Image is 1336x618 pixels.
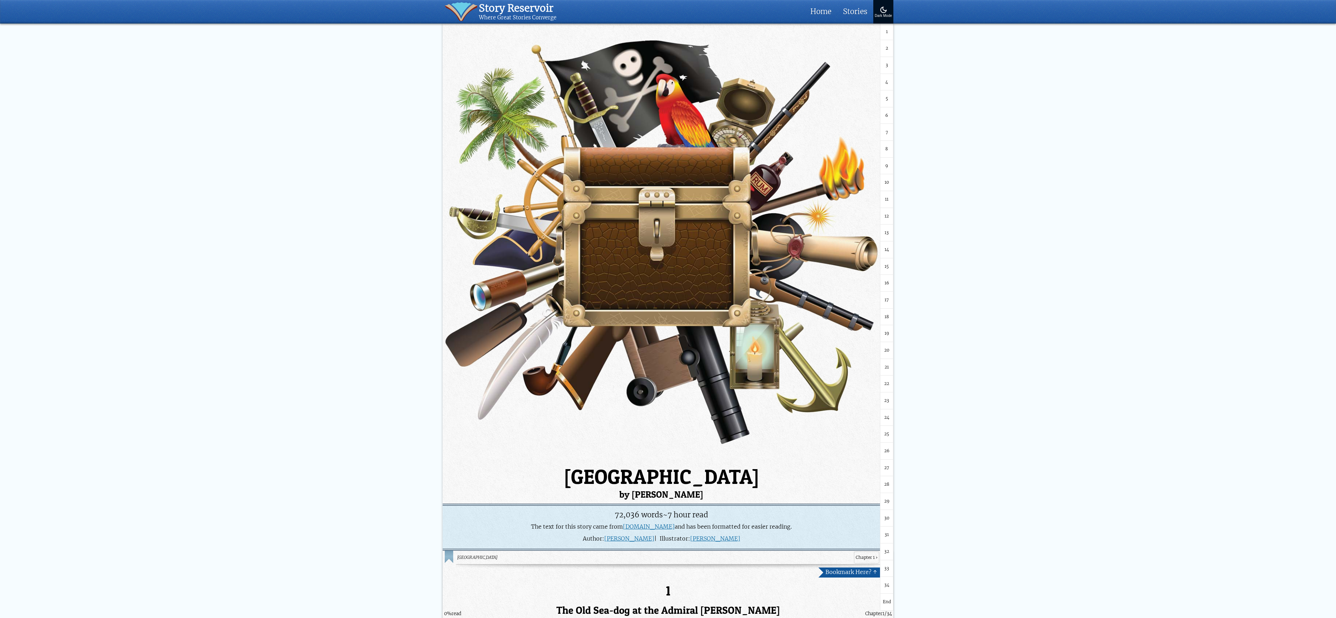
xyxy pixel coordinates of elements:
span: [GEOGRAPHIC_DATA] [457,554,851,561]
a: 22 [880,376,893,393]
a: 18 [880,309,893,326]
span: 6 [885,112,888,119]
span: 11 [885,196,888,203]
span: 4 [885,79,888,86]
a: [DOMAIN_NAME] [623,523,675,530]
span: 30 [884,515,889,522]
span: 7 hour read [668,510,708,519]
a: 9 [880,158,893,175]
span: Bookmark Here? ↑ [825,568,877,576]
p: Author: | Illustrator: [446,535,876,543]
span: 33 [884,565,889,572]
a: 16 [880,275,893,292]
p: The text for this story came from and has been formatted for easier reading. [446,523,876,531]
a: [PERSON_NAME] [604,535,654,542]
span: Chapter 1 › [854,551,879,564]
div: Dark Mode [875,14,892,18]
div: Chapter /34 [865,611,892,618]
a: Bookmark Here? ↑ [818,567,880,578]
a: 8 [880,141,893,158]
a: 6 [880,107,893,124]
span: 9 [885,163,888,169]
a: 15 [880,258,893,275]
a: 34 [880,577,893,594]
span: 24 [884,414,889,421]
a: 4 [880,74,893,91]
a: 21 [880,359,893,376]
a: 20 [880,342,893,359]
span: 32 [884,548,889,555]
a: 11 [880,191,893,208]
a: End [880,594,893,611]
span: 0% [444,611,451,617]
h3: The Old Sea-dog at the Admiral [PERSON_NAME] [456,605,880,616]
span: 25 [884,431,889,438]
a: 27 [880,460,893,477]
span: 1 [886,29,888,35]
a: 30 [880,510,893,527]
span: 29 [884,498,889,505]
span: 7 [886,129,888,136]
a: 29 [880,493,893,510]
h2: 1 [456,584,880,599]
span: 31 [885,532,889,538]
a: 25 [880,426,893,443]
span: 8 [885,146,888,153]
div: ~ [446,509,876,521]
span: 23 [884,397,889,404]
span: 5 [886,96,888,102]
span: 20 [884,347,889,354]
a: 5 [880,91,893,108]
a: 1 [880,24,893,40]
span: 34 [884,582,889,589]
span: Word Count [615,510,663,519]
div: read [444,611,461,618]
span: 2 [886,45,888,52]
a: 33 [880,560,893,577]
a: 13 [880,225,893,242]
a: 17 [880,292,893,309]
a: 3 [880,57,893,74]
a: 23 [880,392,893,409]
small: by [PERSON_NAME] [443,490,893,499]
span: 1 [882,611,885,617]
div: Story Reservoir [479,2,556,14]
h1: [GEOGRAPHIC_DATA] [443,467,893,499]
span: 15 [885,263,889,270]
span: 3 [886,62,888,69]
a: 28 [880,477,893,493]
a: [PERSON_NAME] [690,535,740,542]
span: 26 [884,448,889,454]
a: 2 [880,40,893,57]
span: 16 [885,280,889,287]
a: 12 [880,208,893,225]
a: 7 [880,124,893,141]
a: 31 [880,527,893,544]
span: 27 [884,465,889,471]
img: Turn On Dark Mode [879,6,888,14]
span: 19 [885,330,889,337]
span: 21 [885,364,889,371]
a: 14 [880,242,893,259]
a: 10 [880,175,893,191]
a: 24 [880,409,893,426]
span: 17 [885,297,889,304]
span: 13 [885,230,889,237]
a: 26 [880,443,893,460]
span: 14 [885,247,889,253]
span: 12 [885,213,889,220]
a: 32 [880,543,893,560]
a: 19 [880,326,893,342]
span: 10 [885,179,889,186]
span: 22 [884,381,889,387]
span: 18 [885,314,889,320]
img: icon of book with waver spilling out. [445,2,477,21]
div: Where Great Stories Converge [479,14,556,21]
span: 28 [884,481,889,488]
